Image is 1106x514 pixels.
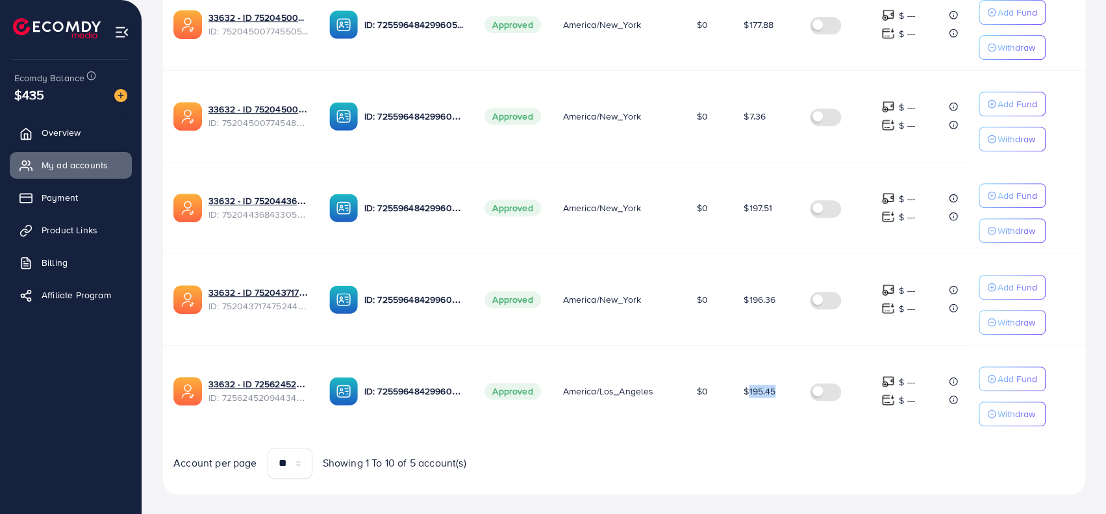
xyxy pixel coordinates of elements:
span: America/New_York [562,18,641,31]
button: Add Fund [979,366,1046,391]
p: $ --- [899,26,915,42]
button: Withdraw [979,218,1046,243]
p: Add Fund [998,371,1037,387]
a: 33632 - ID 7256245209443483650 [208,378,308,391]
p: Withdraw [998,223,1035,238]
img: ic-ads-acc.e4c84228.svg [173,102,202,131]
p: ID: 7255964842996056065 [364,292,464,307]
div: <span class='underline'>33632 - ID 7520450077455056914</span></br>7520450077455056914 [208,11,308,38]
button: Withdraw [979,310,1046,335]
span: $195.45 [744,385,775,398]
p: Withdraw [998,406,1035,422]
img: ic-ba-acc.ded83a64.svg [329,377,358,405]
img: ic-ads-acc.e4c84228.svg [173,194,202,222]
p: $ --- [899,374,915,390]
span: America/New_York [562,110,641,123]
p: $ --- [899,99,915,115]
span: ID: 7520450077455056914 [208,25,308,38]
span: Account per page [173,456,257,470]
span: ID: 7520450077454827538 [208,116,308,129]
iframe: Chat [1051,456,1096,504]
span: Showing 1 To 10 of 5 account(s) [323,456,466,470]
span: $0 [697,293,708,306]
p: Withdraw [998,131,1035,147]
button: Add Fund [979,92,1046,116]
span: $0 [697,201,708,214]
p: $ --- [899,191,915,207]
div: <span class='underline'>33632 - ID 7256245209443483650</span></br>7256245209443483650 [208,378,308,404]
span: Affiliate Program [42,289,111,302]
p: $ --- [899,8,915,23]
img: top-up amount [881,8,895,22]
button: Add Fund [979,183,1046,208]
span: Approved [484,383,540,400]
img: top-up amount [881,302,895,315]
a: Affiliate Program [10,282,132,308]
a: My ad accounts [10,152,132,178]
button: Withdraw [979,402,1046,426]
p: $ --- [899,301,915,316]
img: ic-ba-acc.ded83a64.svg [329,10,358,39]
p: ID: 7255964842996056065 [364,383,464,399]
img: logo [13,18,101,38]
img: top-up amount [881,393,895,407]
a: 33632 - ID 7520443684330586119 [208,194,308,207]
span: $7.36 [744,110,766,123]
div: <span class='underline'>33632 - ID 7520443684330586119</span></br>7520443684330586119 [208,194,308,221]
span: $435 [14,85,45,104]
a: Overview [10,120,132,146]
img: top-up amount [881,192,895,205]
img: top-up amount [881,210,895,224]
p: Add Fund [998,5,1037,20]
img: top-up amount [881,283,895,297]
p: Add Fund [998,188,1037,203]
p: ID: 7255964842996056065 [364,200,464,216]
span: Billing [42,256,68,269]
a: 33632 - ID 7520450077455056914 [208,11,308,24]
span: ID: 7520437174752444423 [208,300,308,313]
span: Approved [484,291,540,308]
img: ic-ba-acc.ded83a64.svg [329,285,358,314]
span: America/Los_Angeles [562,385,653,398]
span: $0 [697,385,708,398]
img: top-up amount [881,27,895,40]
img: ic-ba-acc.ded83a64.svg [329,194,358,222]
p: Withdraw [998,40,1035,55]
button: Add Fund [979,275,1046,300]
div: <span class='underline'>33632 - ID 7520437174752444423</span></br>7520437174752444423 [208,286,308,313]
p: Add Fund [998,96,1037,112]
a: Product Links [10,217,132,243]
img: top-up amount [881,375,895,389]
img: ic-ba-acc.ded83a64.svg [329,102,358,131]
img: ic-ads-acc.e4c84228.svg [173,377,202,405]
span: Overview [42,126,81,139]
p: $ --- [899,118,915,133]
a: 33632 - ID 7520450077454827538 [208,103,308,116]
span: My ad accounts [42,159,108,172]
img: menu [114,25,129,40]
span: America/New_York [562,201,641,214]
span: $0 [697,110,708,123]
span: $0 [697,18,708,31]
span: America/New_York [562,293,641,306]
span: ID: 7520443684330586119 [208,208,308,221]
p: ID: 7255964842996056065 [364,109,464,124]
p: Add Fund [998,279,1037,295]
button: Withdraw [979,35,1046,60]
p: ID: 7255964842996056065 [364,17,464,32]
span: $196.36 [744,293,775,306]
span: Approved [484,199,540,216]
span: Approved [484,16,540,33]
span: Ecomdy Balance [14,71,84,84]
a: Billing [10,250,132,276]
img: image [114,89,127,102]
img: ic-ads-acc.e4c84228.svg [173,285,202,314]
span: Product Links [42,224,97,237]
img: top-up amount [881,100,895,114]
img: ic-ads-acc.e4c84228.svg [173,10,202,39]
span: ID: 7256245209443483650 [208,391,308,404]
a: 33632 - ID 7520437174752444423 [208,286,308,299]
span: $197.51 [744,201,772,214]
a: Payment [10,185,132,211]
